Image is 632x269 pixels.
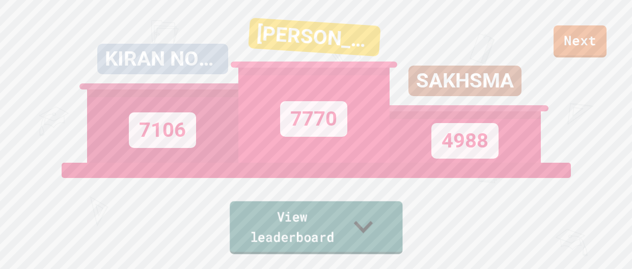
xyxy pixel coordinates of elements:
[230,201,403,254] a: View leaderboard
[431,123,499,159] div: 4988
[408,66,521,96] div: SAKHSMA
[97,44,228,74] div: KIRAN NORTHEAST
[280,101,347,137] div: 7770
[129,112,196,148] div: 7106
[248,18,380,56] div: [PERSON_NAME]
[554,25,607,57] a: Next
